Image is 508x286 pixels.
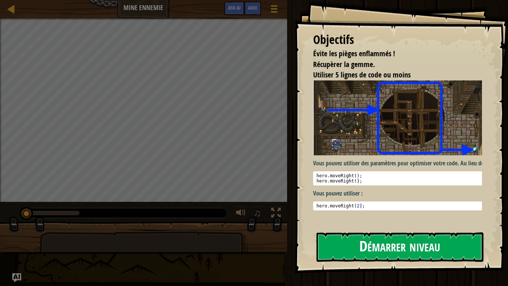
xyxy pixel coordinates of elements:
li: Évite les pièges enflammés ! [304,48,480,59]
p: Vous pouvez utiliser : [313,189,488,198]
button: Ask AI [12,273,21,282]
button: Afficher le menu [265,1,283,19]
span: Utiliser 5 lignes de code ou moins [313,70,411,80]
span: ♫ [254,207,261,219]
button: Démarrer niveau [316,232,483,262]
button: Ask AI [224,1,244,15]
div: Objectifs [313,31,482,48]
button: ♫ [252,206,265,222]
button: Ajuster le volume [234,206,248,222]
p: Vous pouvez utiliser des paramètres pour optimiser votre code. Au lieu de : [313,159,488,168]
span: Ask AI [228,4,241,11]
span: Évite les pièges enflammés ! [313,48,395,58]
img: Enemy mine [313,80,488,155]
li: Récupèrer la gemme. [304,59,480,70]
span: Aide [248,4,257,11]
span: Récupèrer la gemme. [313,59,375,69]
li: Utiliser 5 lignes de code ou moins [304,70,480,80]
button: Basculer en plein écran [269,206,283,222]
